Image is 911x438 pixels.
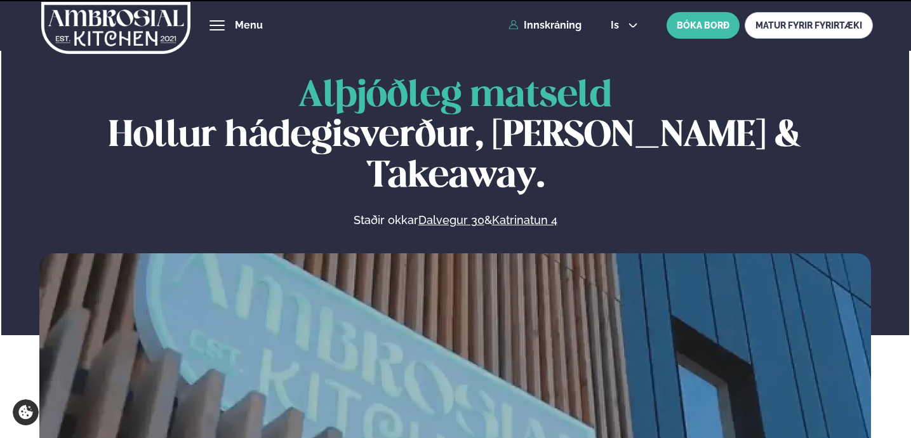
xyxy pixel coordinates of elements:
[745,12,873,39] a: MATUR FYRIR FYRIRTÆKI
[509,20,582,31] a: Innskráning
[41,2,192,54] img: logo
[39,76,872,198] h1: Hollur hádegisverður, [PERSON_NAME] & Takeaway.
[611,20,623,30] span: is
[215,213,695,228] p: Staðir okkar &
[667,12,740,39] button: BÓKA BORÐ
[601,20,648,30] button: is
[298,79,612,114] span: Alþjóðleg matseld
[492,213,557,228] a: Katrinatun 4
[418,213,484,228] a: Dalvegur 30
[209,18,225,33] button: hamburger
[13,399,39,425] a: Cookie settings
